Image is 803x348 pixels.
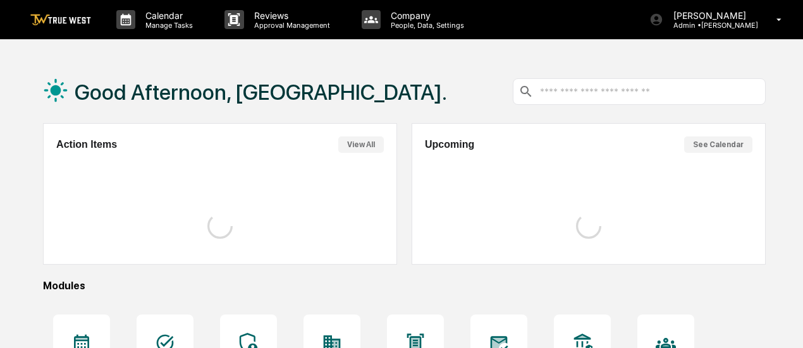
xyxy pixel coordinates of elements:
h2: Action Items [56,139,117,150]
p: Reviews [244,10,336,21]
p: People, Data, Settings [381,21,470,30]
button: See Calendar [684,136,752,153]
p: Company [381,10,470,21]
p: Manage Tasks [135,21,199,30]
button: View All [338,136,384,153]
p: Admin • [PERSON_NAME] [663,21,758,30]
h2: Upcoming [425,139,474,150]
p: Calendar [135,10,199,21]
h1: Good Afternoon, [GEOGRAPHIC_DATA]. [75,80,447,105]
p: [PERSON_NAME] [663,10,758,21]
p: Approval Management [244,21,336,30]
div: Modules [43,280,766,292]
img: logo [30,14,91,26]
